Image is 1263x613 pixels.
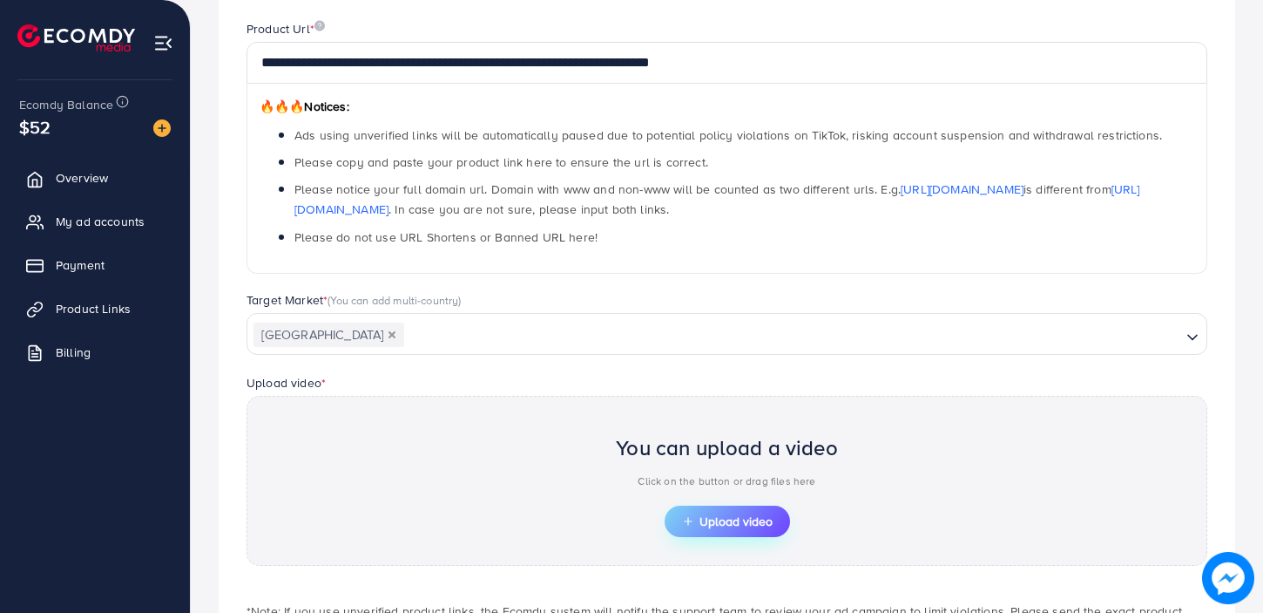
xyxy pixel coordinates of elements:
img: image [1202,552,1254,604]
img: logo [17,24,135,51]
span: Please copy and paste your product link here to ensure the url is correct. [294,153,708,171]
h2: You can upload a video [616,435,838,460]
span: Payment [56,256,105,274]
a: Billing [13,335,177,370]
span: Upload video [682,515,773,528]
a: Product Links [13,291,177,326]
label: Product Url [247,20,325,37]
a: My ad accounts [13,204,177,239]
img: image [314,20,325,31]
img: menu [153,33,173,53]
span: Product Links [56,300,131,317]
a: Payment [13,248,177,283]
p: Click on the button or drag files here [616,471,838,492]
span: 🔥🔥🔥 [260,98,304,115]
div: Search for option [247,313,1207,355]
button: Deselect Pakistan [388,330,396,339]
span: (You can add multi-country) [328,292,461,308]
span: Ecomdy Balance [19,96,113,113]
span: My ad accounts [56,213,145,230]
span: Notices: [260,98,349,115]
span: Please do not use URL Shortens or Banned URL here! [294,228,598,246]
span: Billing [56,344,91,361]
span: [GEOGRAPHIC_DATA] [253,323,404,347]
span: Ads using unverified links will be automatically paused due to potential policy violations on Tik... [294,126,1162,144]
button: Upload video [665,506,790,537]
span: $52 [19,114,51,140]
a: [URL][DOMAIN_NAME] [901,180,1023,198]
span: Overview [56,169,108,187]
input: Search for option [406,322,1179,349]
label: Upload video [247,374,326,392]
label: Target Market [247,291,462,309]
img: image [153,119,171,137]
a: Overview [13,160,177,195]
span: Please notice your full domain url. Domain with www and non-www will be counted as two different ... [294,180,1140,218]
